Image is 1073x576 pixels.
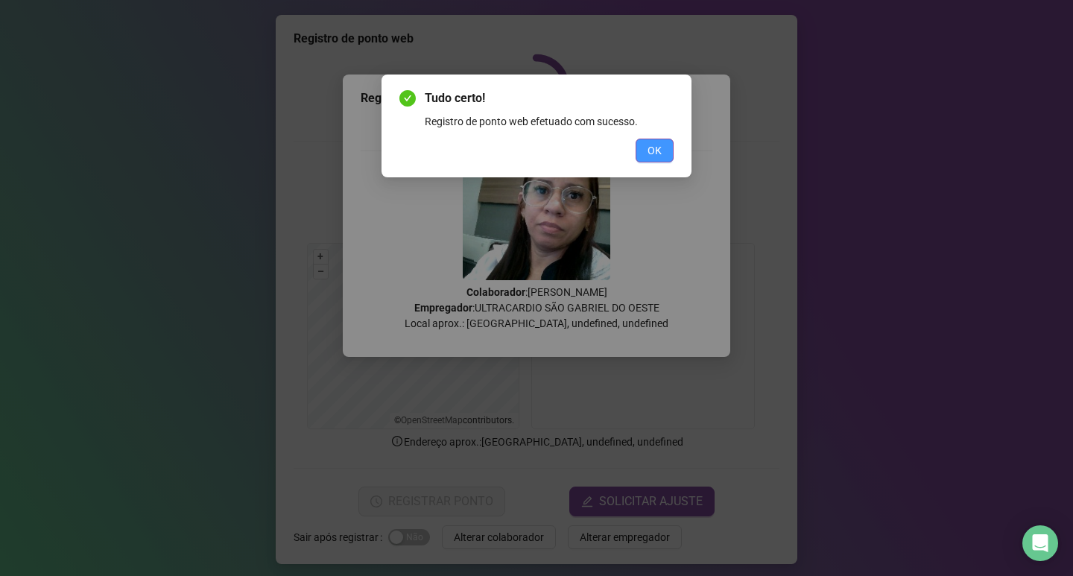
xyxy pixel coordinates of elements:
span: Tudo certo! [425,89,674,107]
button: OK [636,139,674,162]
span: check-circle [399,90,416,107]
div: Open Intercom Messenger [1022,525,1058,561]
div: Registro de ponto web efetuado com sucesso. [425,113,674,130]
span: OK [648,142,662,159]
